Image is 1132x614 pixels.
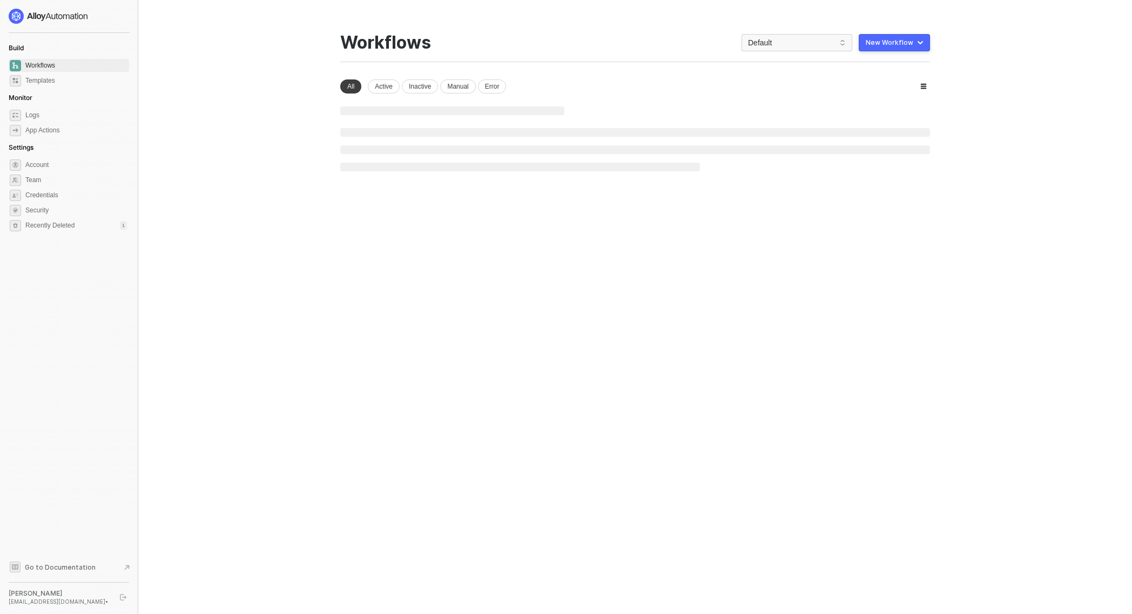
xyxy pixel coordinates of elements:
span: Settings [9,143,33,151]
span: settings [10,159,21,171]
div: Error [478,79,507,94]
div: 1 [120,221,127,230]
span: Default [748,35,846,51]
img: logo [9,9,89,24]
div: Inactive [402,79,438,94]
div: All [340,79,361,94]
div: Manual [440,79,475,94]
span: documentation [10,562,21,572]
div: Workflows [340,32,431,53]
div: App Actions [25,126,59,135]
span: dashboard [10,60,21,71]
span: icon-logs [10,110,21,121]
div: Active [368,79,400,94]
button: New Workflow [859,34,930,51]
span: security [10,205,21,216]
span: team [10,175,21,186]
span: document-arrow [122,562,132,573]
span: Logs [25,109,127,122]
a: Knowledge Base [9,560,130,573]
div: [PERSON_NAME] [9,589,110,598]
span: Workflows [25,59,127,72]
span: Team [25,173,127,186]
a: logo [9,9,129,24]
span: credentials [10,190,21,201]
span: Build [9,44,24,52]
span: Go to Documentation [25,563,96,572]
div: [EMAIL_ADDRESS][DOMAIN_NAME] • [9,598,110,605]
div: New Workflow [866,38,913,47]
span: logout [120,594,126,600]
span: marketplace [10,75,21,86]
span: Credentials [25,189,127,202]
span: Monitor [9,94,32,102]
span: icon-app-actions [10,125,21,136]
span: Templates [25,74,127,87]
span: Security [25,204,127,217]
span: Recently Deleted [25,221,75,230]
span: Account [25,158,127,171]
span: settings [10,220,21,231]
